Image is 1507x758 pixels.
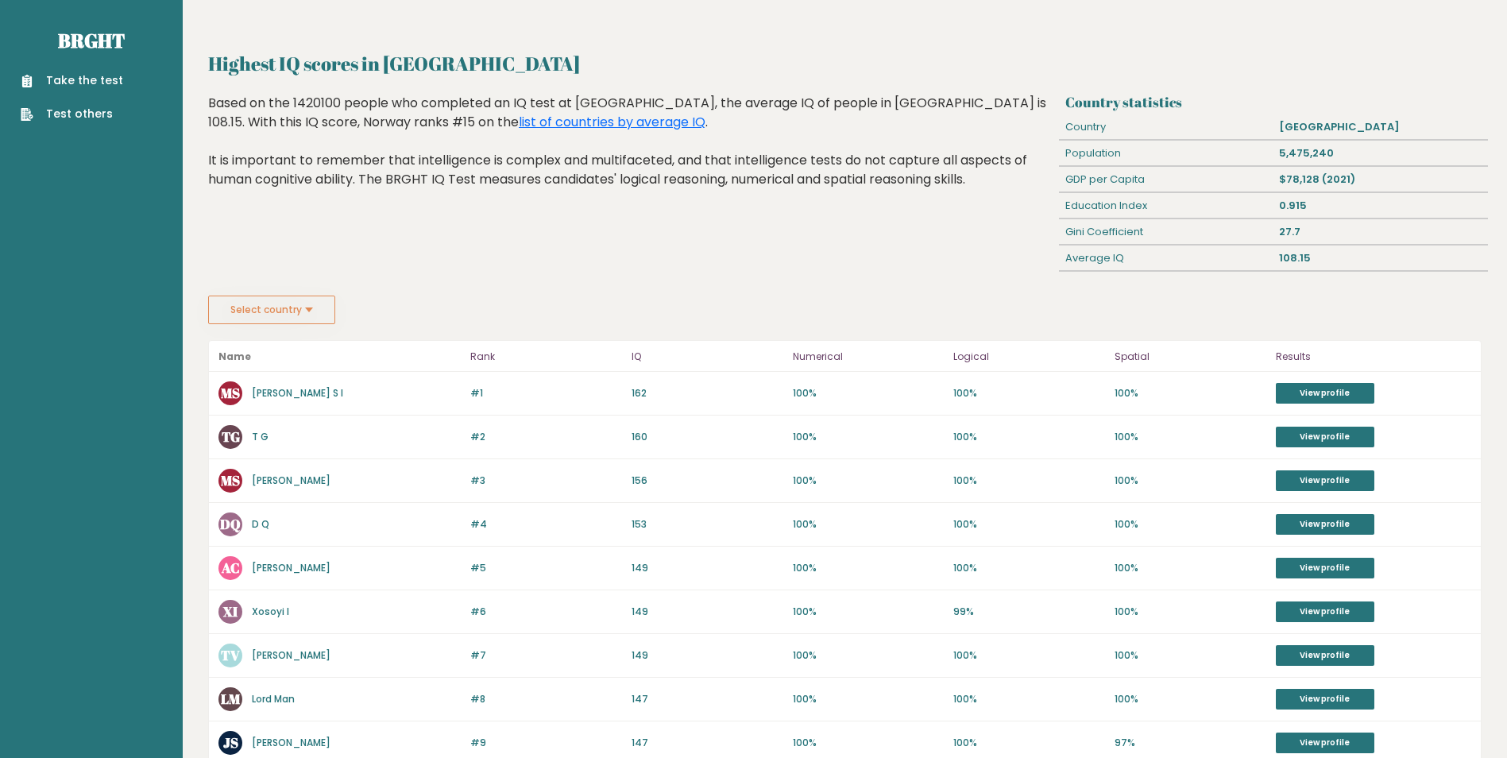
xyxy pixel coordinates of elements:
a: View profile [1276,383,1374,404]
p: IQ [632,347,783,366]
a: View profile [1276,601,1374,622]
p: 162 [632,386,783,400]
div: 108.15 [1273,246,1488,271]
b: Name [218,350,251,363]
p: #8 [470,692,622,706]
text: AC [221,559,240,577]
text: MS [221,384,240,402]
text: XI [222,602,238,621]
p: 97% [1115,736,1266,750]
a: View profile [1276,645,1374,666]
p: #1 [470,386,622,400]
a: [PERSON_NAME] [252,648,330,662]
p: 147 [632,736,783,750]
p: 100% [1115,561,1266,575]
a: T G [252,430,269,443]
div: 0.915 [1273,193,1488,219]
h2: Highest IQ scores in [GEOGRAPHIC_DATA] [208,49,1482,78]
div: 5,475,240 [1273,141,1488,166]
a: list of countries by average IQ [519,113,705,131]
p: 100% [953,517,1105,532]
p: 100% [793,736,945,750]
text: MS [221,471,240,489]
a: [PERSON_NAME] [252,474,330,487]
p: 149 [632,605,783,619]
p: 100% [1115,386,1266,400]
a: View profile [1276,514,1374,535]
p: 156 [632,474,783,488]
p: #6 [470,605,622,619]
p: 100% [793,648,945,663]
p: Spatial [1115,347,1266,366]
a: Test others [21,106,123,122]
p: 149 [632,648,783,663]
text: LM [221,690,241,708]
a: D Q [252,517,269,531]
p: #5 [470,561,622,575]
p: 160 [632,430,783,444]
div: Gini Coefficient [1059,219,1273,245]
div: Country [1059,114,1273,140]
div: Average IQ [1059,246,1273,271]
p: 100% [953,430,1105,444]
p: Rank [470,347,622,366]
p: 100% [793,561,945,575]
h3: Country statistics [1065,94,1482,110]
button: Select country [208,296,335,324]
p: Results [1276,347,1471,366]
p: 100% [793,605,945,619]
p: 100% [953,692,1105,706]
text: TV [221,646,240,664]
a: View profile [1276,558,1374,578]
a: Brght [58,28,125,53]
p: 99% [953,605,1105,619]
a: [PERSON_NAME] [252,561,330,574]
p: 100% [1115,605,1266,619]
p: #2 [470,430,622,444]
a: View profile [1276,689,1374,710]
p: #4 [470,517,622,532]
a: View profile [1276,427,1374,447]
text: DQ [220,515,241,533]
p: 100% [1115,474,1266,488]
p: 100% [953,648,1105,663]
div: [GEOGRAPHIC_DATA] [1273,114,1488,140]
p: Numerical [793,347,945,366]
p: #7 [470,648,622,663]
a: [PERSON_NAME] [252,736,330,749]
div: GDP per Capita [1059,167,1273,192]
p: 100% [1115,517,1266,532]
div: 27.7 [1273,219,1488,245]
div: Population [1059,141,1273,166]
p: 100% [1115,430,1266,444]
p: 149 [632,561,783,575]
div: $78,128 (2021) [1273,167,1488,192]
a: View profile [1276,470,1374,491]
text: JS [223,733,238,752]
p: 100% [953,386,1105,400]
p: #3 [470,474,622,488]
p: 100% [793,474,945,488]
a: Take the test [21,72,123,89]
a: View profile [1276,733,1374,753]
text: TG [222,427,240,446]
p: Logical [953,347,1105,366]
a: [PERSON_NAME] S I [252,386,343,400]
p: 100% [793,517,945,532]
p: 100% [793,430,945,444]
p: 100% [953,561,1105,575]
p: 100% [1115,648,1266,663]
div: Education Index [1059,193,1273,219]
p: 100% [793,386,945,400]
p: 100% [793,692,945,706]
p: 147 [632,692,783,706]
p: 100% [953,474,1105,488]
p: 100% [1115,692,1266,706]
a: Xosoyi I [252,605,289,618]
p: #9 [470,736,622,750]
div: Based on the 1420100 people who completed an IQ test at [GEOGRAPHIC_DATA], the average IQ of peop... [208,94,1053,213]
a: Lord Man [252,692,295,706]
p: 153 [632,517,783,532]
p: 100% [953,736,1105,750]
